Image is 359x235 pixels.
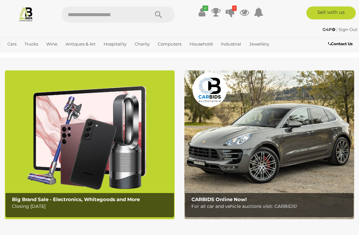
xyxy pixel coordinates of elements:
i: ✔ [202,5,208,11]
a: 1 [225,6,235,18]
img: Big Brand Sale - Electronics, Whitegoods and More [5,70,175,219]
a: CARBIDS Online Now! CARBIDS Online Now! For all car and vehicle auctions visit: CARBIDS! [184,70,354,219]
a: Industrial [218,39,244,49]
a: Big Brand Sale - Electronics, Whitegoods and More Big Brand Sale - Electronics, Whitegoods and Mo... [5,70,175,219]
a: Contact Us [328,40,354,47]
b: Big Brand Sale - Electronics, Whitegoods and More [12,196,140,202]
a: Computers [155,39,184,49]
a: Cars [5,39,19,49]
a: Wine [44,39,60,49]
a: [GEOGRAPHIC_DATA] [46,49,97,60]
a: Sign Out [339,27,357,32]
a: ✔ [197,6,207,18]
a: Sell with us [306,6,356,19]
a: Office [5,49,22,60]
strong: G4P [323,27,335,32]
img: CARBIDS Online Now! [184,70,354,219]
a: Charity [132,39,152,49]
p: Closing [DATE] [12,202,171,210]
a: Sports [25,49,44,60]
i: 1 [232,5,237,11]
span: | [336,27,338,32]
a: Hospitality [101,39,129,49]
b: CARBIDS Online Now! [191,196,247,202]
img: Allbids.com.au [18,6,34,22]
a: Household [187,39,215,49]
p: For all car and vehicle auctions visit: CARBIDS! [191,202,351,210]
a: G4P [323,27,336,32]
a: Trucks [22,39,41,49]
a: Antiques & Art [63,39,98,49]
b: Contact Us [328,41,353,46]
a: Jewellery [247,39,272,49]
button: Search [142,6,175,23]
